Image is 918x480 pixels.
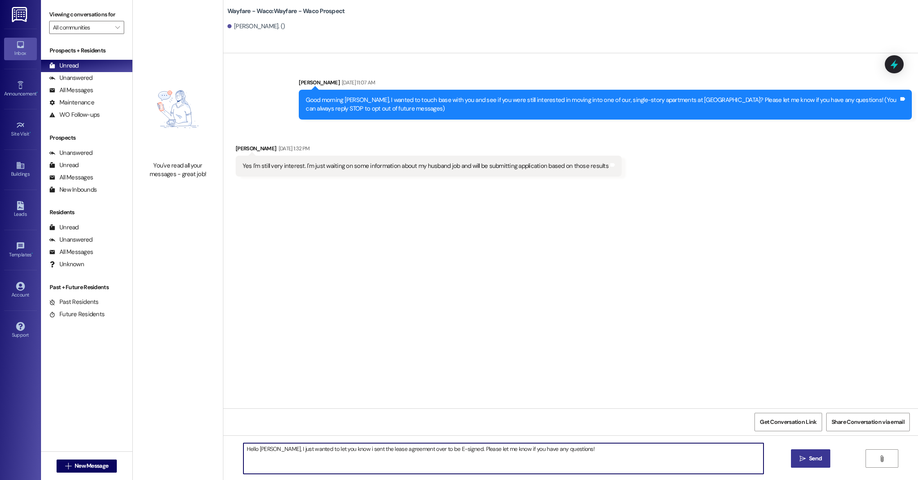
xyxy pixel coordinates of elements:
[243,443,763,474] textarea: Hello [PERSON_NAME], I just wanted to let you know i sent the lease agreement over to be E-signed...
[236,144,622,156] div: [PERSON_NAME]
[49,310,105,319] div: Future Residents
[41,208,132,217] div: Residents
[4,38,37,60] a: Inbox
[49,86,93,95] div: All Messages
[277,144,310,153] div: [DATE] 1:32 PM
[227,7,345,16] b: Wayfare - Waco: Wayfare - Waco Prospect
[49,61,79,70] div: Unread
[299,78,912,90] div: [PERSON_NAME]
[760,418,816,426] span: Get Conversation Link
[49,235,93,244] div: Unanswered
[41,46,132,55] div: Prospects + Residents
[832,418,904,426] span: Share Conversation via email
[49,8,124,21] label: Viewing conversations for
[49,74,93,82] div: Unanswered
[49,149,93,157] div: Unanswered
[49,223,79,232] div: Unread
[75,462,108,470] span: New Message
[32,251,33,256] span: •
[809,454,822,463] span: Send
[49,111,100,119] div: WO Follow-ups
[49,98,94,107] div: Maintenance
[49,186,97,194] div: New Inbounds
[36,90,38,95] span: •
[49,173,93,182] div: All Messages
[4,158,37,181] a: Buildings
[227,22,285,31] div: [PERSON_NAME]. ()
[754,413,822,431] button: Get Conversation Link
[57,460,117,473] button: New Message
[306,96,899,113] div: Good morning [PERSON_NAME], I wanted to touch base with you and see if you were still interested ...
[4,239,37,261] a: Templates •
[142,161,214,179] div: You've read all your messages - great job!
[12,7,29,22] img: ResiDesk Logo
[49,260,84,269] div: Unknown
[115,24,120,31] i: 
[142,61,214,157] img: empty-state
[30,130,31,136] span: •
[4,279,37,301] a: Account
[53,21,111,34] input: All communities
[4,118,37,140] a: Site Visit •
[41,283,132,292] div: Past + Future Residents
[791,449,831,468] button: Send
[65,463,71,469] i: 
[243,162,609,170] div: Yes I'm still very interest. I'm just waiting on some information about my husband job and will b...
[41,134,132,142] div: Prospects
[800,455,806,462] i: 
[49,248,93,256] div: All Messages
[879,455,885,462] i: 
[4,199,37,221] a: Leads
[49,161,79,170] div: Unread
[340,78,375,87] div: [DATE] 11:07 AM
[826,413,910,431] button: Share Conversation via email
[4,319,37,342] a: Support
[49,298,99,306] div: Past Residents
